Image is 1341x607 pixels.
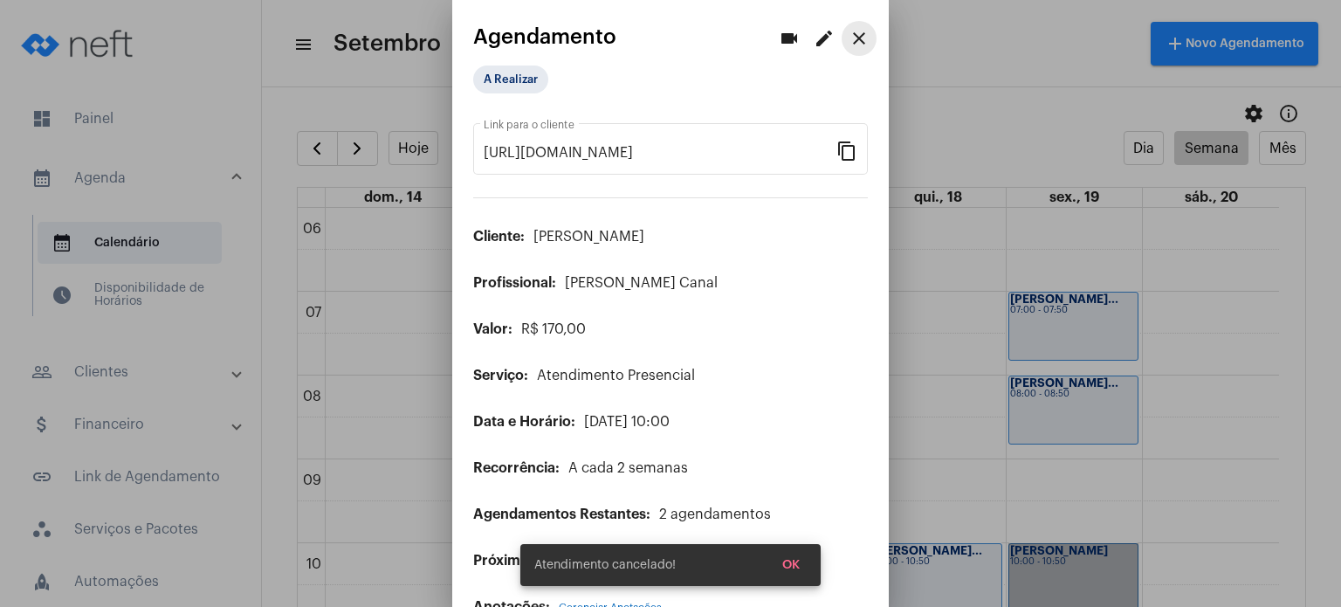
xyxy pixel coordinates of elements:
[473,415,575,429] span: Data e Horário:
[565,276,718,290] span: [PERSON_NAME] Canal
[534,556,676,574] span: Atendimento cancelado!
[521,322,586,336] span: R$ 170,00
[473,230,525,244] span: Cliente:
[473,461,560,475] span: Recorrência:
[782,559,800,571] span: OK
[533,230,644,244] span: [PERSON_NAME]
[814,28,835,49] mat-icon: edit
[473,25,616,48] span: Agendamento
[473,66,548,93] mat-chip: A Realizar
[473,276,556,290] span: Profissional:
[473,507,650,521] span: Agendamentos Restantes:
[473,322,512,336] span: Valor:
[849,28,870,49] mat-icon: close
[484,145,836,161] input: Link
[836,140,857,161] mat-icon: content_copy
[584,415,670,429] span: [DATE] 10:00
[537,369,695,383] span: Atendimento Presencial
[779,28,800,49] mat-icon: videocam
[768,549,814,581] button: OK
[473,554,633,568] span: Próximo Agendamento:
[568,461,688,475] span: A cada 2 semanas
[473,369,528,383] span: Serviço:
[659,507,771,521] span: 2 agendamentos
